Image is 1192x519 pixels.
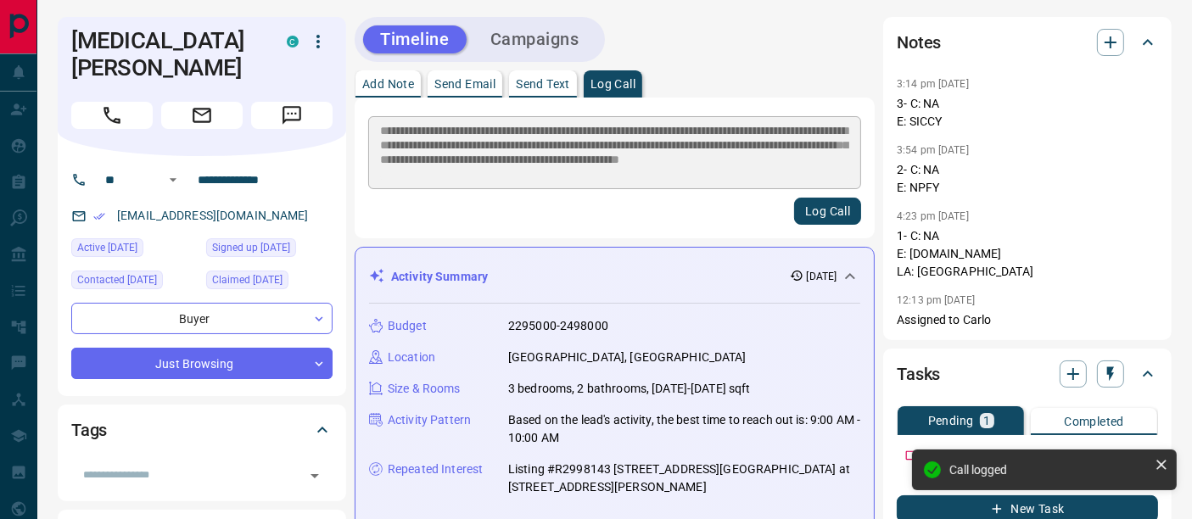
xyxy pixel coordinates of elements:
[93,210,105,222] svg: Email Verified
[508,317,608,335] p: 2295000-2498000
[212,271,283,288] span: Claimed [DATE]
[897,311,1158,329] p: Assigned to Carlo
[206,238,333,262] div: Fri Aug 01 2025
[794,198,861,225] button: Log Call
[508,411,860,447] p: Based on the lead's activity, the best time to reach out is: 9:00 AM - 10:00 AM
[251,102,333,129] span: Message
[77,239,137,256] span: Active [DATE]
[807,269,837,284] p: [DATE]
[71,303,333,334] div: Buyer
[163,170,183,190] button: Open
[117,209,309,222] a: [EMAIL_ADDRESS][DOMAIN_NAME]
[897,354,1158,394] div: Tasks
[897,22,1158,63] div: Notes
[508,380,751,398] p: 3 bedrooms, 2 bathrooms, [DATE]-[DATE] sqft
[897,227,1158,281] p: 1- C: NA E: [DOMAIN_NAME] LA: [GEOGRAPHIC_DATA]
[508,349,747,366] p: [GEOGRAPHIC_DATA], [GEOGRAPHIC_DATA]
[388,380,461,398] p: Size & Rooms
[983,415,990,427] p: 1
[71,27,261,81] h1: [MEDICAL_DATA][PERSON_NAME]
[388,317,427,335] p: Budget
[71,348,333,379] div: Just Browsing
[388,411,471,429] p: Activity Pattern
[388,460,483,478] p: Repeated Interest
[928,415,974,427] p: Pending
[391,268,488,286] p: Activity Summary
[897,210,969,222] p: 4:23 pm [DATE]
[897,144,969,156] p: 3:54 pm [DATE]
[303,464,327,488] button: Open
[71,410,333,450] div: Tags
[434,78,495,90] p: Send Email
[897,29,941,56] h2: Notes
[1064,416,1124,427] p: Completed
[508,460,860,496] p: Listing #R2998143 [STREET_ADDRESS][GEOGRAPHIC_DATA] at [STREET_ADDRESS][PERSON_NAME]
[161,102,243,129] span: Email
[206,271,333,294] div: Fri Aug 01 2025
[362,78,414,90] p: Add Note
[516,78,570,90] p: Send Text
[363,25,467,53] button: Timeline
[897,360,940,388] h2: Tasks
[897,95,1158,131] p: 3- C: NA E: SICCY
[287,36,299,47] div: condos.ca
[897,78,969,90] p: 3:14 pm [DATE]
[71,102,153,129] span: Call
[897,294,975,306] p: 12:13 pm [DATE]
[369,261,860,293] div: Activity Summary[DATE]
[71,238,198,262] div: Fri Aug 01 2025
[71,416,107,444] h2: Tags
[77,271,157,288] span: Contacted [DATE]
[590,78,635,90] p: Log Call
[71,271,198,294] div: Mon Aug 11 2025
[949,463,1148,477] div: Call logged
[388,349,435,366] p: Location
[897,161,1158,197] p: 2- C: NA E: NPFY
[473,25,596,53] button: Campaigns
[212,239,290,256] span: Signed up [DATE]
